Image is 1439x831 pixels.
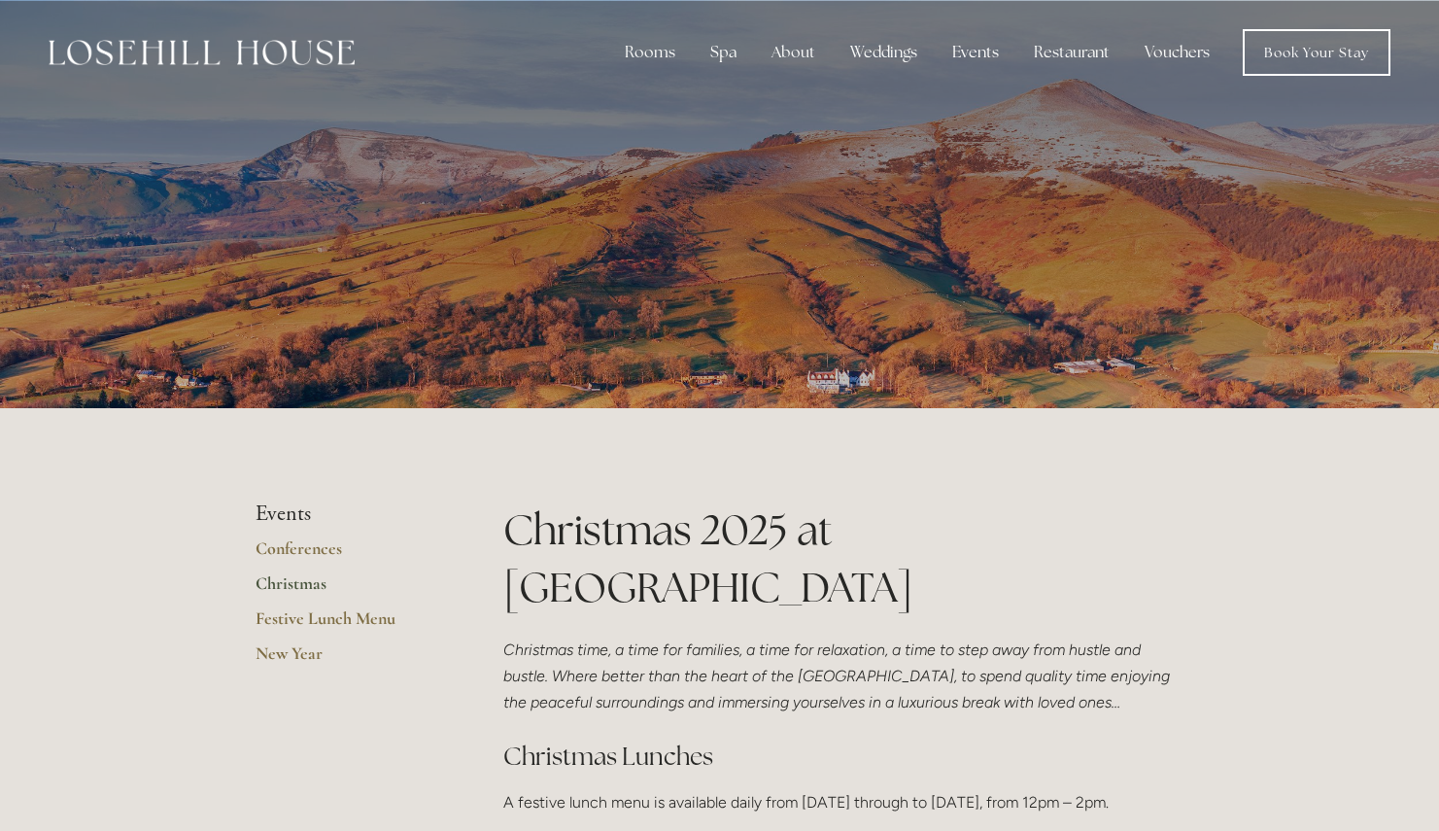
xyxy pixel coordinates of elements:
[503,740,1184,774] h2: Christmas Lunches
[695,33,752,72] div: Spa
[937,33,1014,72] div: Events
[256,502,441,527] li: Events
[49,40,355,65] img: Losehill House
[503,502,1184,616] h1: Christmas 2025 at [GEOGRAPHIC_DATA]
[256,642,441,677] a: New Year
[1018,33,1125,72] div: Restaurant
[756,33,831,72] div: About
[609,33,691,72] div: Rooms
[1129,33,1225,72] a: Vouchers
[256,537,441,572] a: Conferences
[256,607,441,642] a: Festive Lunch Menu
[835,33,933,72] div: Weddings
[1243,29,1390,76] a: Book Your Stay
[503,641,1174,711] em: Christmas time, a time for families, a time for relaxation, a time to step away from hustle and b...
[503,789,1184,815] p: A festive lunch menu is available daily from [DATE] through to [DATE], from 12pm – 2pm.
[256,572,441,607] a: Christmas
